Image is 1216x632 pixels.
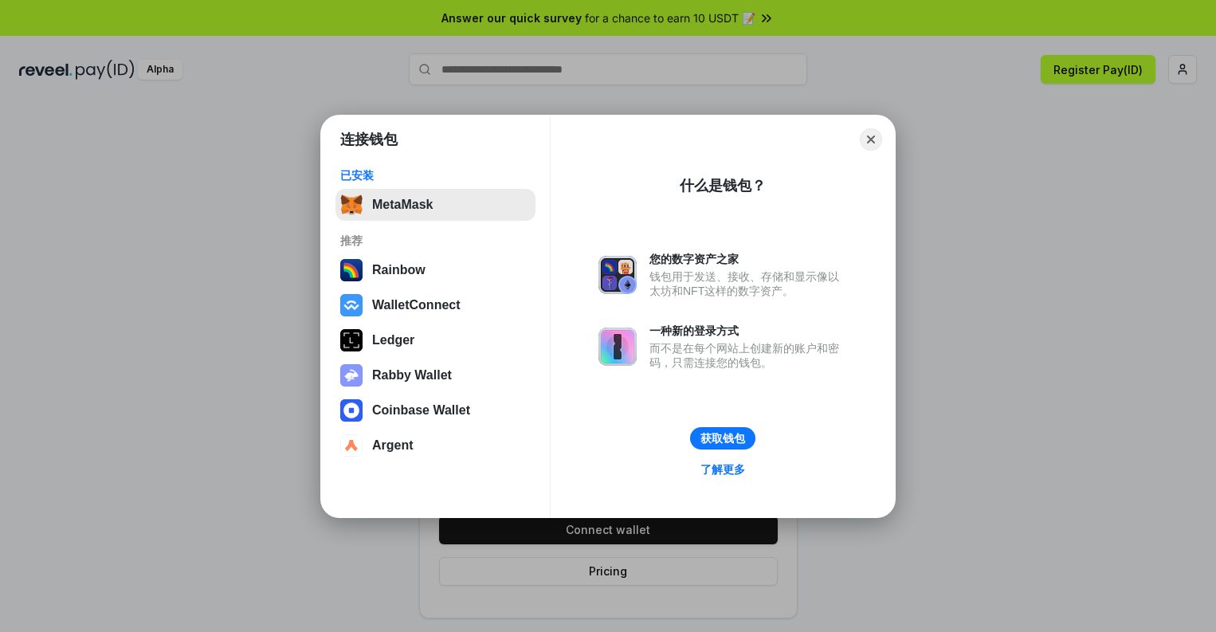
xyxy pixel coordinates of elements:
button: 获取钱包 [690,427,755,449]
img: svg+xml,%3Csvg%20width%3D%2228%22%20height%3D%2228%22%20viewBox%3D%220%200%2028%2028%22%20fill%3D... [340,399,363,422]
div: 了解更多 [700,462,745,477]
img: svg+xml,%3Csvg%20width%3D%2228%22%20height%3D%2228%22%20viewBox%3D%220%200%2028%2028%22%20fill%3D... [340,434,363,457]
button: WalletConnect [335,289,535,321]
div: 已安装 [340,168,531,183]
div: 一种新的登录方式 [649,324,847,338]
div: MetaMask [372,198,433,212]
div: 钱包用于发送、接收、存储和显示像以太坊和NFT这样的数字资产。 [649,269,847,298]
div: 而不是在每个网站上创建新的账户和密码，只需连接您的钱包。 [649,341,847,370]
button: Close [860,128,882,151]
div: 获取钱包 [700,431,745,446]
img: svg+xml,%3Csvg%20xmlns%3D%22http%3A%2F%2Fwww.w3.org%2F2000%2Fsvg%22%20width%3D%2228%22%20height%3... [340,329,363,351]
img: svg+xml,%3Csvg%20xmlns%3D%22http%3A%2F%2Fwww.w3.org%2F2000%2Fsvg%22%20fill%3D%22none%22%20viewBox... [598,328,637,366]
div: 您的数字资产之家 [649,252,847,266]
a: 了解更多 [691,459,755,480]
button: MetaMask [335,189,535,221]
div: 什么是钱包？ [680,176,766,195]
img: svg+xml,%3Csvg%20xmlns%3D%22http%3A%2F%2Fwww.w3.org%2F2000%2Fsvg%22%20fill%3D%22none%22%20viewBox... [340,364,363,387]
div: Rabby Wallet [372,368,452,383]
div: WalletConnect [372,298,461,312]
img: svg+xml,%3Csvg%20xmlns%3D%22http%3A%2F%2Fwww.w3.org%2F2000%2Fsvg%22%20fill%3D%22none%22%20viewBox... [598,256,637,294]
button: Rainbow [335,254,535,286]
div: Coinbase Wallet [372,403,470,418]
div: Argent [372,438,414,453]
div: Ledger [372,333,414,347]
button: Argent [335,430,535,461]
button: Ledger [335,324,535,356]
button: Coinbase Wallet [335,395,535,426]
div: 推荐 [340,234,531,248]
img: svg+xml,%3Csvg%20width%3D%2228%22%20height%3D%2228%22%20viewBox%3D%220%200%2028%2028%22%20fill%3D... [340,294,363,316]
img: svg+xml,%3Csvg%20width%3D%22120%22%20height%3D%22120%22%20viewBox%3D%220%200%20120%20120%22%20fil... [340,259,363,281]
img: svg+xml,%3Csvg%20fill%3D%22none%22%20height%3D%2233%22%20viewBox%3D%220%200%2035%2033%22%20width%... [340,194,363,216]
button: Rabby Wallet [335,359,535,391]
div: Rainbow [372,263,426,277]
h1: 连接钱包 [340,130,398,149]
